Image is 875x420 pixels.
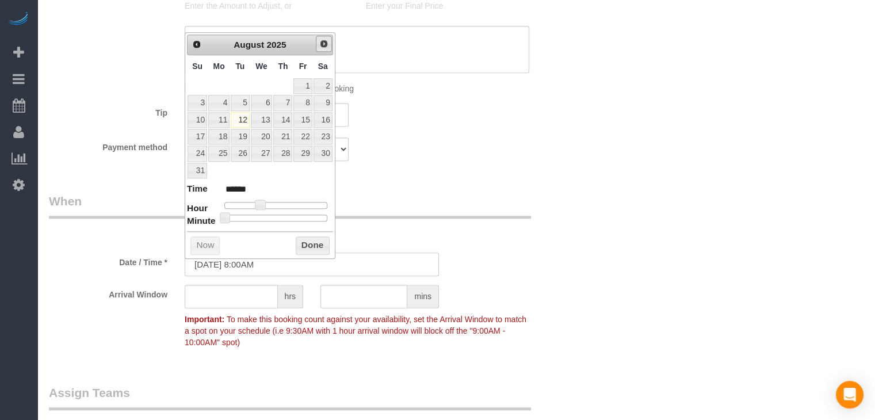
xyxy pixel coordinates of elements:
[293,78,312,94] a: 1
[273,146,292,161] a: 28
[314,129,333,144] a: 23
[187,182,208,197] dt: Time
[208,146,230,161] a: 25
[192,62,202,71] span: Sunday
[189,36,205,52] a: Prev
[314,95,333,110] a: 9
[185,315,224,324] strong: Important:
[314,146,333,161] a: 30
[314,112,333,128] a: 16
[314,78,333,94] a: 2
[208,112,230,128] a: 11
[7,12,30,28] img: Automaid Logo
[49,193,531,219] legend: When
[251,146,273,161] a: 27
[293,146,312,161] a: 29
[266,40,286,49] span: 2025
[40,285,176,300] label: Arrival Window
[273,129,292,144] a: 21
[40,103,176,119] label: Tip
[40,138,176,153] label: Payment method
[293,95,312,110] a: 8
[278,285,303,308] span: hrs
[318,62,328,71] span: Saturday
[185,315,526,347] span: To make this booking count against your availability, set the Arrival Window to match a spot on y...
[188,95,207,110] a: 3
[231,146,249,161] a: 26
[185,253,439,276] input: MM/DD/YYYY HH:MM
[213,62,225,71] span: Monday
[273,95,292,110] a: 7
[251,112,273,128] a: 13
[407,285,439,308] span: mins
[188,146,207,161] a: 24
[231,129,249,144] a: 19
[251,95,273,110] a: 6
[49,384,531,410] legend: Assign Teams
[231,95,249,110] a: 5
[187,215,216,229] dt: Minute
[293,112,312,128] a: 15
[188,163,207,178] a: 31
[255,62,268,71] span: Wednesday
[187,202,208,216] dt: Hour
[40,253,176,268] label: Date / Time *
[299,62,307,71] span: Friday
[293,129,312,144] a: 22
[273,112,292,128] a: 14
[234,40,264,49] span: August
[316,36,332,52] a: Next
[190,236,220,255] button: Now
[836,381,863,408] div: Open Intercom Messenger
[235,62,244,71] span: Tuesday
[319,39,328,48] span: Next
[251,129,273,144] a: 20
[188,112,207,128] a: 10
[231,112,249,128] a: 12
[278,62,288,71] span: Thursday
[188,129,207,144] a: 17
[208,129,230,144] a: 18
[192,40,201,49] span: Prev
[208,95,230,110] a: 4
[296,236,330,255] button: Done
